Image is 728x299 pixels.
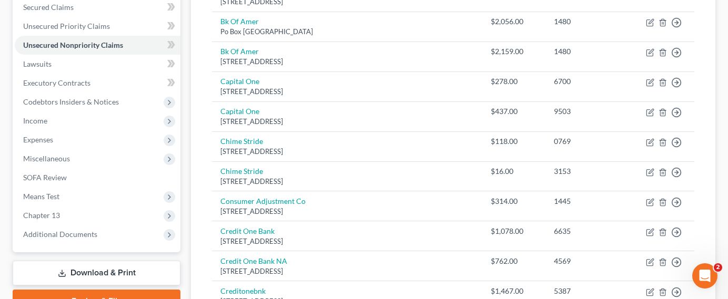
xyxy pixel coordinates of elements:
div: [STREET_ADDRESS] [220,207,474,216]
span: Lawsuits [23,59,52,68]
a: Executory Contracts [15,74,180,92]
div: 3153 [554,166,619,177]
span: Unsecured Priority Claims [23,22,110,30]
div: Po Box [GEOGRAPHIC_DATA] [220,27,474,37]
div: 1445 [554,196,619,207]
div: $1,078.00 [491,226,537,236]
div: [STREET_ADDRESS] [220,266,474,276]
span: Additional Documents [23,230,97,239]
div: $2,056.00 [491,16,537,27]
a: Chime Stride [220,137,263,146]
a: Bk Of Amer [220,17,259,26]
div: [STREET_ADDRESS] [220,177,474,187]
span: Expenses [23,135,53,144]
div: [STREET_ADDRESS] [220,236,474,246]
div: 5387 [554,286,619,296]
span: Miscellaneous [23,154,70,163]
span: Secured Claims [23,3,74,12]
a: Unsecured Nonpriority Claims [15,36,180,55]
span: 2 [714,263,722,272]
div: $762.00 [491,256,537,266]
div: 1480 [554,16,619,27]
iframe: Intercom live chat [692,263,717,288]
div: [STREET_ADDRESS] [220,57,474,67]
div: 9503 [554,106,619,117]
a: Bk Of Amer [220,47,259,56]
a: Creditonebnk [220,286,266,295]
div: 6700 [554,76,619,87]
span: SOFA Review [23,173,67,182]
span: Chapter 13 [23,211,60,220]
a: Consumer Adjustment Co [220,197,306,205]
a: Unsecured Priority Claims [15,17,180,36]
span: Executory Contracts [23,78,90,87]
a: Capital One [220,77,259,86]
a: Lawsuits [15,55,180,74]
div: 0769 [554,136,619,147]
div: $2,159.00 [491,46,537,57]
a: Capital One [220,107,259,116]
a: SOFA Review [15,168,180,187]
span: Unsecured Nonpriority Claims [23,40,123,49]
div: 4569 [554,256,619,266]
span: Means Test [23,192,59,201]
a: Credit One Bank NA [220,256,287,265]
div: $16.00 [491,166,537,177]
a: Chime Stride [220,167,263,176]
div: [STREET_ADDRESS] [220,147,474,157]
span: Codebtors Insiders & Notices [23,97,119,106]
a: Credit One Bank [220,226,275,235]
div: $1,467.00 [491,286,537,296]
span: Income [23,116,47,125]
div: 6635 [554,226,619,236]
div: $314.00 [491,196,537,207]
div: [STREET_ADDRESS] [220,87,474,97]
div: $278.00 [491,76,537,87]
a: Download & Print [13,261,180,285]
div: $437.00 [491,106,537,117]
div: [STREET_ADDRESS] [220,117,474,127]
div: 1480 [554,46,619,57]
div: $118.00 [491,136,537,147]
